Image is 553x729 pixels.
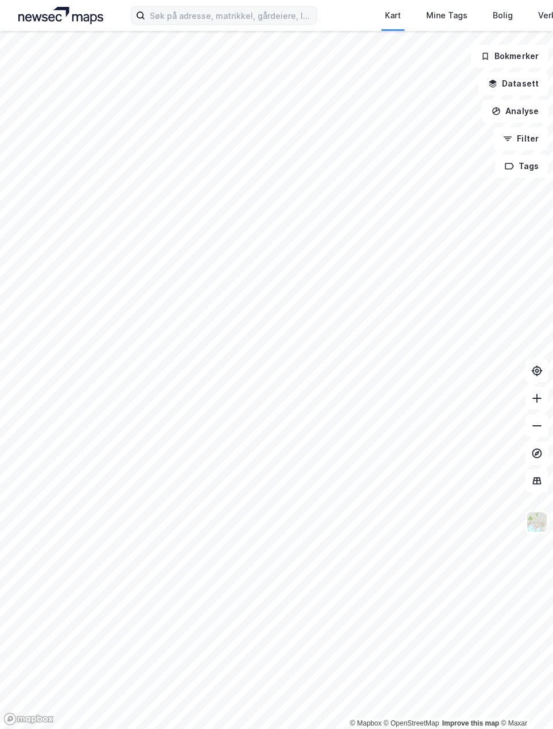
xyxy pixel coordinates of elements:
[385,9,401,22] div: Kart
[145,7,317,24] input: Søk på adresse, matrikkel, gårdeiere, leietakere eller personer
[426,9,468,22] div: Mine Tags
[496,674,553,729] div: Kontrollprogram for chat
[18,7,103,24] img: logo.a4113a55bc3d86da70a041830d287a7e.svg
[496,674,553,729] iframe: Chat Widget
[493,9,513,22] div: Bolig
